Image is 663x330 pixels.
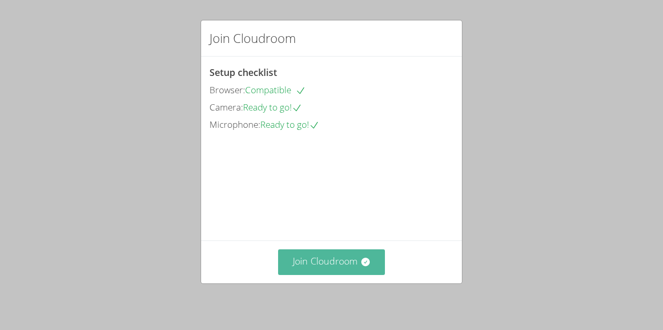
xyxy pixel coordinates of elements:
span: Ready to go! [243,101,302,113]
span: Setup checklist [209,66,277,79]
span: Browser: [209,84,245,96]
span: Compatible [245,84,306,96]
span: Ready to go! [260,118,319,130]
h2: Join Cloudroom [209,29,296,48]
span: Microphone: [209,118,260,130]
button: Join Cloudroom [278,249,385,275]
span: Camera: [209,101,243,113]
